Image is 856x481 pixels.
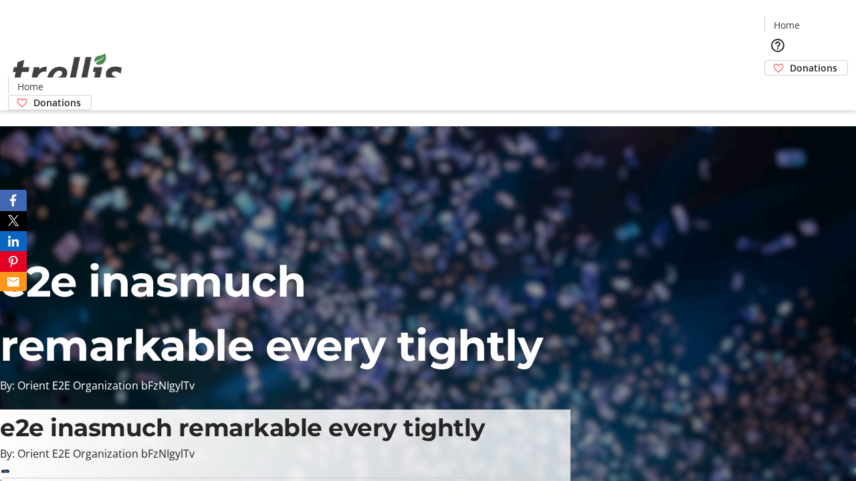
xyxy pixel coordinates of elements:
span: Home [17,79,43,94]
img: Orient E2E Organization bFzNIgylTv's Logo [8,39,127,106]
a: Home [9,79,51,94]
span: Home [774,18,800,32]
span: Donations [33,96,81,110]
a: Donations [764,60,848,75]
span: Donations [790,61,837,75]
button: Help [764,32,791,59]
a: Donations [8,95,92,110]
button: Cart [764,75,791,102]
a: Home [765,18,808,32]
